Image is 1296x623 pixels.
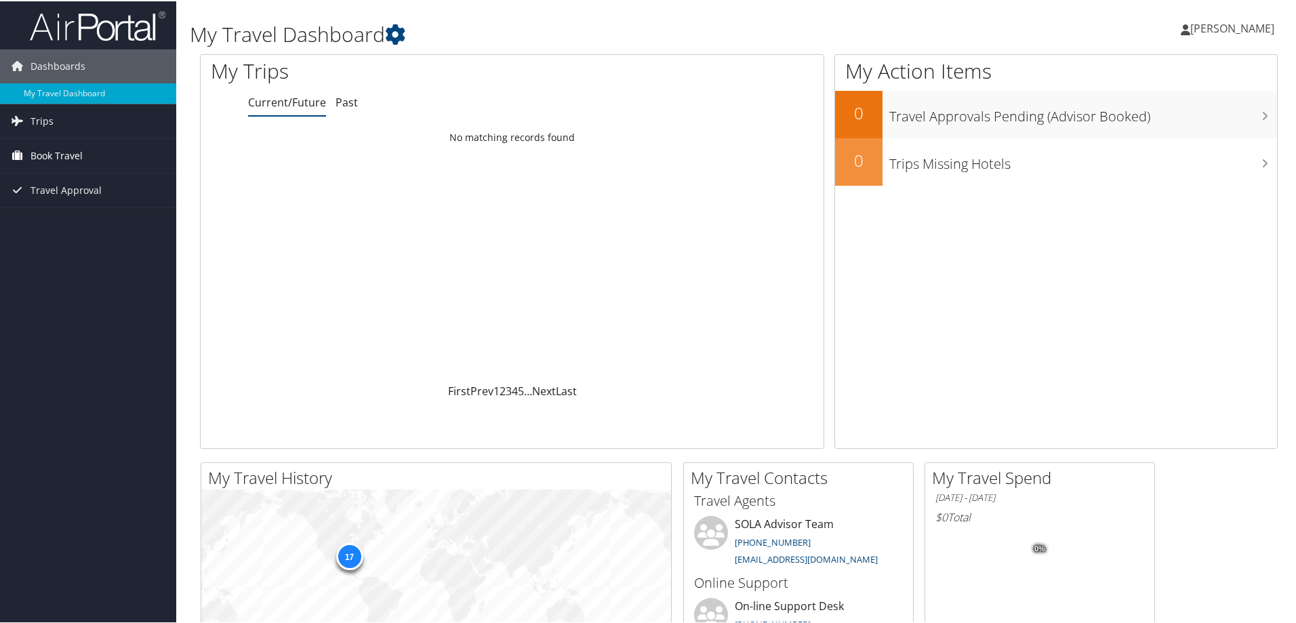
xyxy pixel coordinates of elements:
span: Travel Approval [31,172,102,206]
h2: 0 [835,100,883,123]
span: Trips [31,103,54,137]
a: 0Travel Approvals Pending (Advisor Booked) [835,89,1277,137]
h3: Trips Missing Hotels [889,146,1277,172]
span: [PERSON_NAME] [1190,20,1274,35]
h3: Travel Agents [694,490,903,509]
h2: 0 [835,148,883,171]
h3: Travel Approvals Pending (Advisor Booked) [889,99,1277,125]
a: 3 [506,382,512,397]
a: First [448,382,470,397]
h6: Total [935,508,1144,523]
h2: My Travel Spend [932,465,1154,488]
h1: My Action Items [835,56,1277,84]
span: … [524,382,532,397]
span: $0 [935,508,948,523]
a: 5 [518,382,524,397]
h2: My Travel Contacts [691,465,913,488]
a: Prev [470,382,493,397]
h1: My Travel Dashboard [190,19,922,47]
a: [PHONE_NUMBER] [735,535,811,547]
a: Last [556,382,577,397]
a: 1 [493,382,500,397]
h3: Online Support [694,572,903,591]
td: No matching records found [201,124,824,148]
span: Book Travel [31,138,83,172]
a: Next [532,382,556,397]
a: 2 [500,382,506,397]
img: airportal-logo.png [30,9,165,41]
a: Current/Future [248,94,326,108]
a: [EMAIL_ADDRESS][DOMAIN_NAME] [735,552,878,564]
span: Dashboards [31,48,85,82]
h2: My Travel History [208,465,671,488]
h1: My Trips [211,56,554,84]
a: 0Trips Missing Hotels [835,137,1277,184]
a: Past [336,94,358,108]
tspan: 0% [1034,544,1045,552]
a: [PERSON_NAME] [1181,7,1288,47]
a: 4 [512,382,518,397]
h6: [DATE] - [DATE] [935,490,1144,503]
li: SOLA Advisor Team [687,515,910,570]
div: 17 [336,542,363,569]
